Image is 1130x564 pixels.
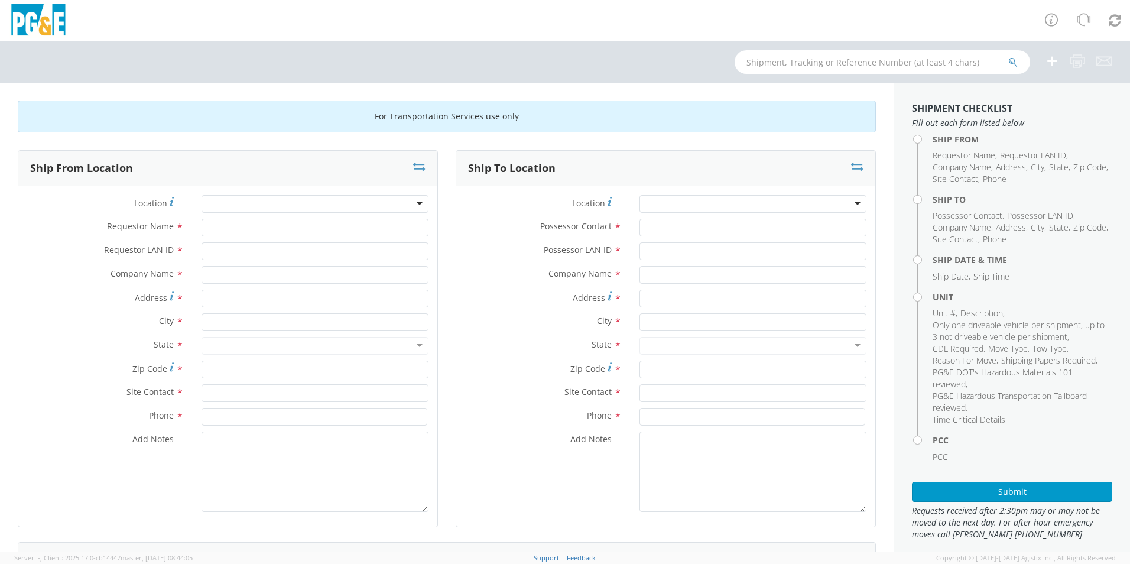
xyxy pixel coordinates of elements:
span: Company Name [933,222,991,233]
span: Tow Type [1032,343,1067,354]
span: Company Name [111,268,174,279]
span: Add Notes [132,433,174,445]
span: Copyright © [DATE]-[DATE] Agistix Inc., All Rights Reserved [936,553,1116,563]
span: Possessor Contact [540,221,612,232]
li: , [1049,161,1070,173]
span: Zip Code [1073,222,1106,233]
span: Time Critical Details [933,414,1005,425]
li: , [1007,210,1075,222]
span: Requestor Name [933,150,995,161]
span: Address [996,222,1026,233]
li: , [933,355,998,367]
a: Support [534,553,559,562]
span: State [592,339,612,350]
h4: Ship From [933,135,1112,144]
span: Address [135,292,167,303]
span: Move Type [988,343,1028,354]
span: State [1049,222,1069,233]
li: , [933,319,1109,343]
li: , [1073,222,1108,234]
span: Zip Code [570,363,605,374]
button: Submit [912,482,1112,502]
h4: Unit [933,293,1112,302]
span: Phone [983,234,1006,245]
span: Ship Time [973,271,1009,282]
span: Shipping Papers Required [1001,355,1096,366]
span: Client: 2025.17.0-cb14447 [44,553,193,562]
li: , [933,210,1004,222]
span: State [154,339,174,350]
li: , [1073,161,1108,173]
span: Site Contact [564,386,612,397]
span: Requests received after 2:30pm may or may not be moved to the next day. For after hour emergency ... [912,505,1112,540]
h3: Ship From Location [30,163,133,174]
span: Requestor LAN ID [104,244,174,255]
li: , [1049,222,1070,234]
li: , [933,307,957,319]
h3: Ship To Location [468,163,556,174]
li: , [933,343,985,355]
li: , [933,234,980,245]
span: Phone [587,410,612,421]
li: , [933,367,1109,390]
span: PCC [933,451,948,462]
span: City [1031,222,1044,233]
span: master, [DATE] 08:44:05 [121,553,193,562]
input: Shipment, Tracking or Reference Number (at least 4 chars) [735,50,1030,74]
span: Company Name [933,161,991,173]
span: State [1049,161,1069,173]
span: City [159,315,174,326]
span: City [1031,161,1044,173]
span: PG&E DOT's Hazardous Materials 101 reviewed [933,367,1073,390]
span: Zip Code [132,363,167,374]
span: Possessor LAN ID [544,244,612,255]
span: Requestor LAN ID [1000,150,1066,161]
li: , [933,271,970,283]
span: Location [572,197,605,209]
li: , [1032,343,1069,355]
span: Fill out each form listed below [912,117,1112,129]
strong: Shipment Checklist [912,102,1012,115]
span: Possessor LAN ID [1007,210,1073,221]
li: , [933,390,1109,414]
li: , [1001,355,1097,367]
span: Address [996,161,1026,173]
span: PG&E Hazardous Transportation Tailboard reviewed [933,390,1087,413]
h4: Ship To [933,195,1112,204]
span: Possessor Contact [933,210,1002,221]
li: , [996,222,1028,234]
span: Site Contact [126,386,174,397]
span: CDL Required [933,343,983,354]
span: Site Contact [933,173,978,184]
li: , [933,222,993,234]
li: , [933,161,993,173]
span: Phone [149,410,174,421]
li: , [988,343,1030,355]
span: Add Notes [570,433,612,445]
span: Reason For Move [933,355,996,366]
span: Requestor Name [107,221,174,232]
span: Unit # [933,307,956,319]
span: Ship Date [933,271,969,282]
li: , [933,150,997,161]
li: , [996,161,1028,173]
a: Feedback [567,553,596,562]
span: City [597,315,612,326]
li: , [960,307,1005,319]
div: For Transportation Services use only [18,101,876,132]
span: Only one driveable vehicle per shipment, up to 3 not driveable vehicle per shipment [933,319,1105,342]
span: Description [960,307,1003,319]
span: Address [573,292,605,303]
li: , [1031,161,1046,173]
span: Server: - [14,553,42,562]
span: Phone [983,173,1006,184]
span: Location [134,197,167,209]
span: Site Contact [933,234,978,245]
h4: PCC [933,436,1112,445]
li: , [1031,222,1046,234]
li: , [1000,150,1068,161]
li: , [933,173,980,185]
span: , [40,553,42,562]
span: Zip Code [1073,161,1106,173]
img: pge-logo-06675f144f4cfa6a6814.png [9,4,68,38]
